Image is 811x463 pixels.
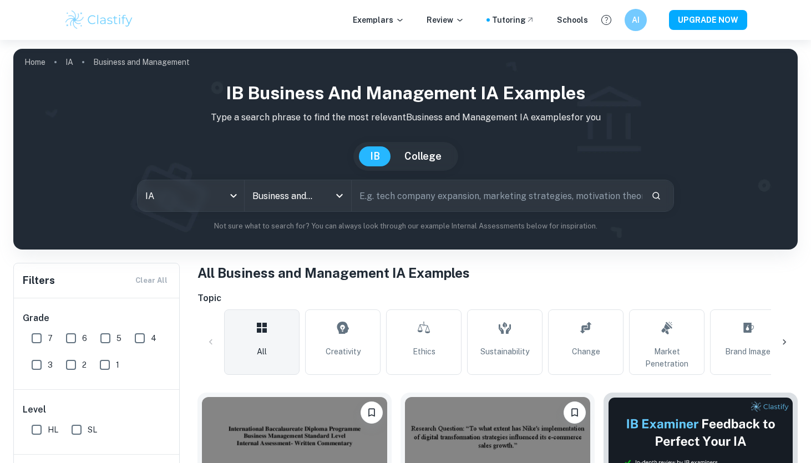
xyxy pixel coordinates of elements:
span: Ethics [413,345,435,358]
input: E.g. tech company expansion, marketing strategies, motivation theories... [352,180,642,211]
span: HL [48,424,58,436]
a: Schools [557,14,588,26]
span: 3 [48,359,53,371]
img: Clastify logo [64,9,134,31]
div: IA [138,180,244,211]
button: UPGRADE NOW [669,10,747,30]
span: 7 [48,332,53,344]
p: Not sure what to search for? You can always look through our example Internal Assessments below f... [22,221,789,232]
button: Help and Feedback [597,11,616,29]
img: profile cover [13,49,798,250]
h1: All Business and Management IA Examples [197,263,798,283]
h6: Level [23,403,171,416]
span: Brand Image [725,345,771,358]
span: Sustainability [480,345,529,358]
button: Bookmark [361,401,383,424]
h6: AI [630,14,642,26]
h6: Filters [23,273,55,288]
span: 1 [116,359,119,371]
p: Type a search phrase to find the most relevant Business and Management IA examples for you [22,111,789,124]
span: SL [88,424,97,436]
p: Review [427,14,464,26]
button: Bookmark [564,401,586,424]
span: 6 [82,332,87,344]
a: Home [24,54,45,70]
span: Creativity [326,345,361,358]
span: 5 [116,332,121,344]
span: 4 [151,332,156,344]
button: Open [332,188,347,203]
span: All [257,345,267,358]
p: Exemplars [353,14,404,26]
h1: IB Business and Management IA examples [22,80,789,106]
a: Tutoring [492,14,535,26]
span: Market Penetration [634,345,700,370]
a: IA [65,54,73,70]
span: Change [572,345,600,358]
h6: Topic [197,292,798,305]
button: AI [625,9,647,31]
button: IB [359,146,391,166]
button: College [393,146,453,166]
button: Search [647,186,666,205]
h6: Grade [23,312,171,325]
p: Business and Management [93,56,190,68]
span: 2 [82,359,87,371]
